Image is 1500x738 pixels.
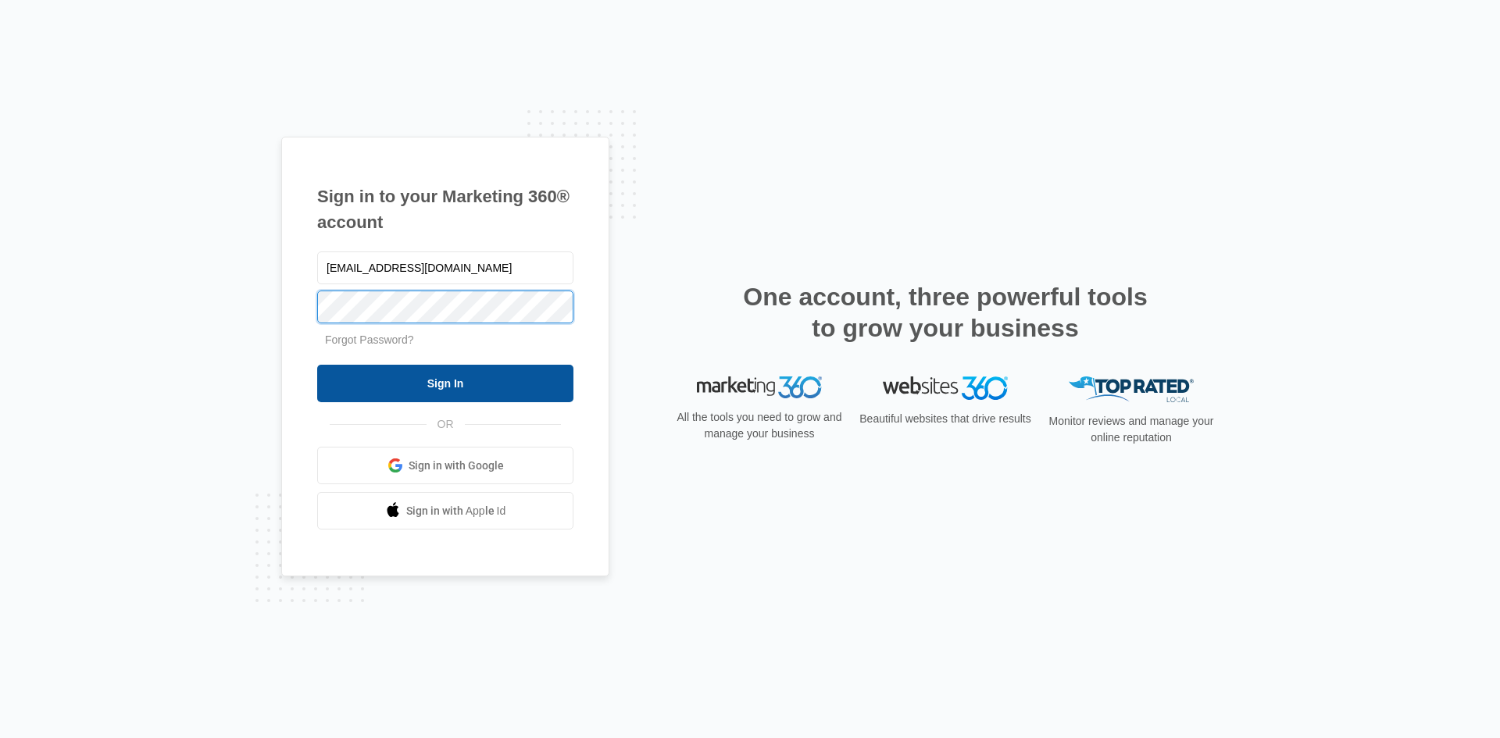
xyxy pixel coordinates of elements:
input: Email [317,251,573,284]
a: Sign in with Google [317,447,573,484]
span: Sign in with Google [409,458,504,474]
p: Monitor reviews and manage your online reputation [1044,413,1219,446]
p: All the tools you need to grow and manage your business [672,409,847,442]
img: Top Rated Local [1069,376,1194,402]
a: Forgot Password? [325,333,414,346]
input: Sign In [317,365,573,402]
span: OR [427,416,465,433]
p: Beautiful websites that drive results [858,411,1033,427]
span: Sign in with Apple Id [406,503,506,519]
a: Sign in with Apple Id [317,492,573,529]
img: Marketing 360 [697,376,822,398]
img: Websites 360 [883,376,1008,399]
h1: Sign in to your Marketing 360® account [317,184,573,235]
h2: One account, three powerful tools to grow your business [738,281,1152,344]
